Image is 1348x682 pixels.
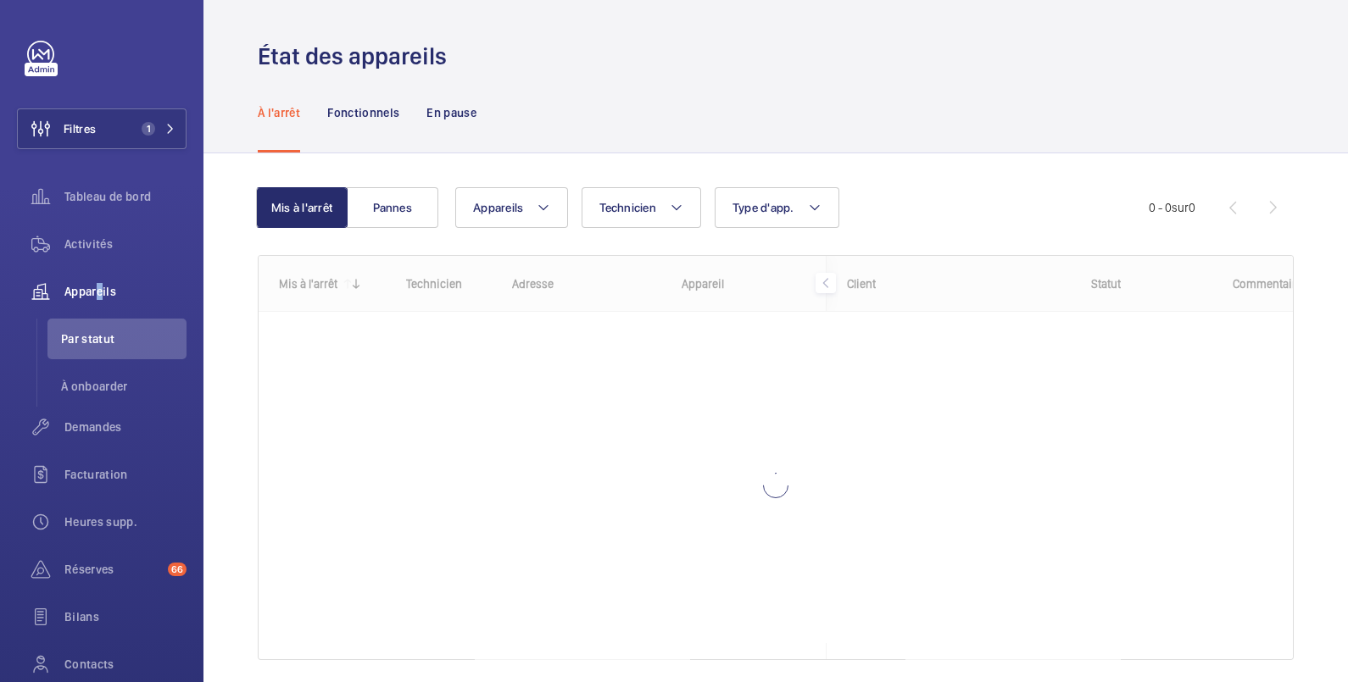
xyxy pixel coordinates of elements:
span: 66 [168,563,187,576]
span: Contacts [64,656,187,673]
span: Activités [64,236,187,252]
span: sur [1172,201,1189,214]
span: Par statut [61,330,187,347]
button: Mis à l'arrêt [256,187,348,228]
span: Technicien [599,201,656,214]
span: À onboarder [61,378,187,395]
span: Facturation [64,466,187,483]
p: En pause [426,104,476,121]
p: Fonctionnels [327,104,399,121]
span: Réserves [64,561,161,578]
span: Filtres [64,120,96,137]
button: Pannes [347,187,438,228]
span: Type d'app. [732,201,794,214]
p: À l'arrêt [258,104,300,121]
span: Bilans [64,608,187,625]
span: Appareils [64,283,187,300]
span: Heures supp. [64,513,187,530]
span: Appareils [473,201,523,214]
span: Tableau de bord [64,188,187,205]
span: Demandes [64,419,187,435]
button: Appareils [455,187,568,228]
h1: État des appareils [258,41,457,72]
button: Filtres1 [17,108,187,149]
span: 0 - 0 0 [1149,202,1195,213]
button: Type d'app. [715,187,839,228]
button: Technicien [582,187,701,228]
span: 1 [142,122,155,136]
